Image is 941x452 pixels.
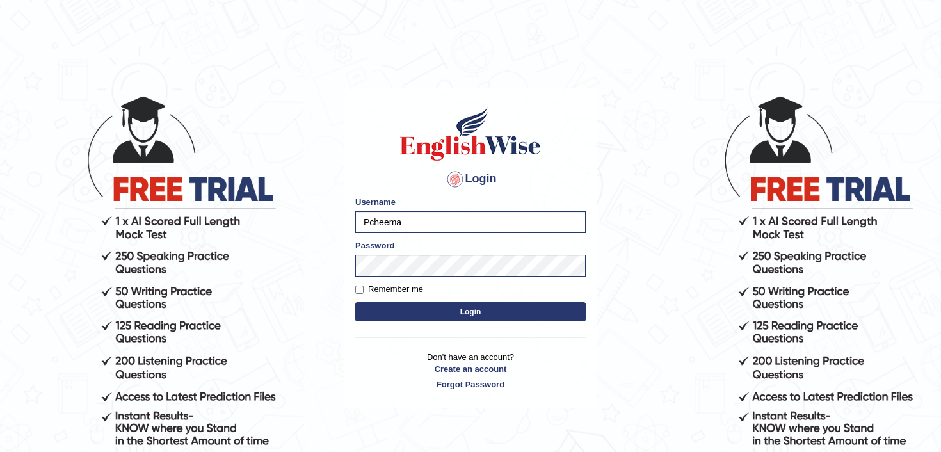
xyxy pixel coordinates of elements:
input: Remember me [355,286,364,294]
a: Forgot Password [355,378,586,391]
a: Create an account [355,363,586,375]
label: Password [355,239,394,252]
img: Logo of English Wise sign in for intelligent practice with AI [398,105,543,163]
h4: Login [355,169,586,190]
button: Login [355,302,586,321]
label: Username [355,196,396,208]
p: Don't have an account? [355,351,586,391]
label: Remember me [355,283,423,296]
